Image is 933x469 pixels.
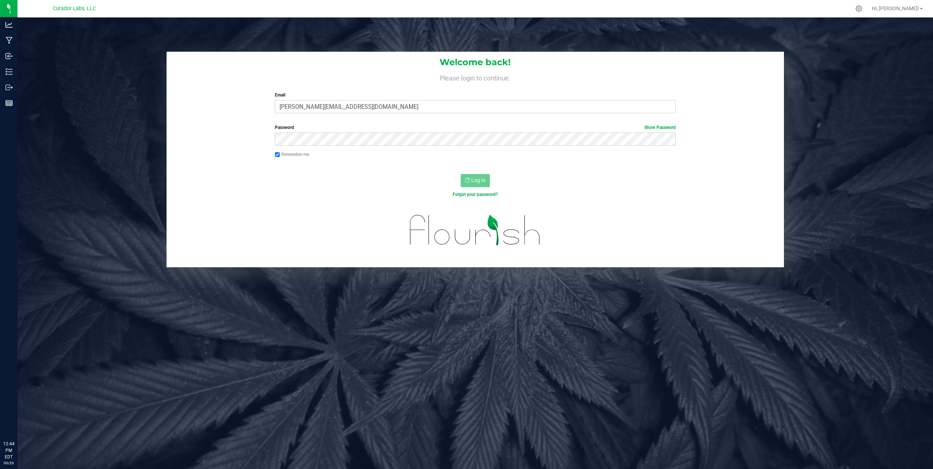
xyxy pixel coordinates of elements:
[275,125,294,130] span: Password
[5,52,13,60] inline-svg: Inbound
[854,5,863,12] div: Manage settings
[461,174,490,187] button: Log In
[167,58,784,67] h1: Welcome back!
[872,5,919,11] span: Hi, [PERSON_NAME]!
[53,5,96,12] span: Curador Labs, LLC
[275,152,280,157] input: Remember me
[167,73,784,82] h4: Please login to continue.
[5,68,13,75] inline-svg: Inventory
[644,125,676,130] a: Show Password
[5,21,13,28] inline-svg: Analytics
[3,441,14,460] p: 12:44 PM EDT
[5,84,13,91] inline-svg: Outbound
[398,205,553,255] img: flourish_logo.svg
[453,192,498,197] a: Forgot your password?
[3,460,14,466] p: 09/26
[275,92,676,98] label: Email
[471,177,485,183] span: Log In
[275,151,309,158] label: Remember me
[5,37,13,44] inline-svg: Manufacturing
[5,99,13,107] inline-svg: Reports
